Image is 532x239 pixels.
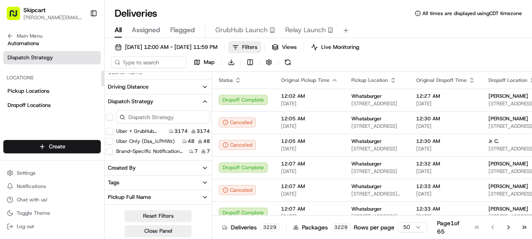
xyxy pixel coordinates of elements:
[8,33,152,46] p: Welcome 👋
[5,117,67,132] a: 📗Knowledge Base
[105,161,212,175] button: Created By
[108,164,136,172] div: Created By
[28,79,137,88] div: Start new chat
[489,206,528,212] span: [PERSON_NAME]
[351,168,403,175] span: [STREET_ADDRESS]
[351,145,403,152] span: [STREET_ADDRESS]
[215,25,268,35] span: GrubHub Launch
[489,160,528,167] span: [PERSON_NAME]
[3,99,101,112] a: Dropoff Locations
[8,8,25,25] img: Nash
[197,128,210,135] span: 3174
[17,183,46,190] span: Notifications
[108,179,119,186] div: Tags
[83,141,101,147] span: Pylon
[125,43,217,51] span: [DATE] 12:00 AM - [DATE] 11:59 PM
[3,221,101,232] button: Log out
[416,138,475,145] span: 12:30 AM
[116,128,166,135] label: Uber + GrubHub (dss_NHPfdk)
[79,121,134,129] span: API Documentation
[281,123,338,130] span: [DATE]
[260,224,279,231] div: 3229
[489,93,528,99] span: [PERSON_NAME]
[190,56,218,68] button: Map
[17,121,64,129] span: Knowledge Base
[222,223,279,231] div: Deliveries
[416,206,475,212] span: 12:33 AM
[282,43,297,51] span: Views
[351,93,382,99] span: Whataburger
[242,43,257,51] span: Filters
[49,143,65,150] span: Create
[354,223,394,231] p: Rows per page
[3,167,101,179] button: Settings
[3,37,101,50] a: Automations
[281,160,338,167] span: 12:07 AM
[115,25,122,35] span: All
[170,25,195,35] span: Flagged
[228,41,261,53] button: Filters
[416,77,467,84] span: Original Dropoff Time
[351,213,403,220] span: [STREET_ADDRESS][PERSON_NAME][US_STATE]
[282,56,294,68] button: Refresh
[351,138,382,145] span: Whataburger
[416,168,475,175] span: [DATE]
[116,110,210,124] input: Dispatch Strategy
[351,191,403,197] span: [STREET_ADDRESS][PERSON_NAME]
[416,115,475,122] span: 12:30 AM
[28,88,106,94] div: We're available if you need us!
[125,210,192,222] button: Reset Filters
[489,183,528,190] span: [PERSON_NAME]
[108,193,151,201] div: Pickup Full Name
[105,175,212,190] button: Tags
[105,80,212,94] button: Driving Distance
[281,191,338,197] span: [DATE]
[8,40,39,47] span: Automations
[281,93,338,99] span: 12:02 AM
[17,33,42,39] span: Main Menu
[219,77,233,84] span: Status
[17,196,47,203] span: Chat with us!
[219,185,256,195] div: Canceled
[437,219,460,236] div: Page 1 of 65
[321,43,359,51] span: Live Monitoring
[8,122,15,128] div: 📗
[281,115,338,122] span: 12:05 AM
[416,183,475,190] span: 12:33 AM
[281,206,338,212] span: 12:07 AM
[351,183,382,190] span: Whataburger
[489,138,499,145] span: Jr C.
[219,117,256,127] div: Canceled
[416,145,475,152] span: [DATE]
[3,140,101,153] button: Create
[111,41,221,53] button: [DATE] 12:00 AM - [DATE] 11:59 PM
[8,102,51,109] span: Dropoff Locations
[293,223,350,231] div: Packages
[281,100,338,107] span: [DATE]
[351,206,382,212] span: Whataburger
[3,30,101,42] button: Main Menu
[105,94,212,109] button: Dispatch Strategy
[281,138,338,145] span: 12:05 AM
[17,210,50,216] span: Toggle Theme
[108,83,148,91] div: Driving Distance
[3,3,87,23] button: Skipcart[PERSON_NAME][EMAIL_ADDRESS][PERSON_NAME][DOMAIN_NAME]
[116,148,183,155] label: Brand-specific Notifications (dss_FHT4LM)
[71,122,77,128] div: 💻
[23,14,83,21] span: [PERSON_NAME][EMAIL_ADDRESS][PERSON_NAME][DOMAIN_NAME]
[285,25,326,35] span: Relay Launch
[3,181,101,192] button: Notifications
[17,170,36,176] span: Settings
[188,138,194,145] span: 48
[307,41,363,53] button: Live Monitoring
[204,58,215,66] span: Map
[115,7,157,20] h1: Deliveries
[281,145,338,152] span: [DATE]
[59,141,101,147] a: Powered byPylon
[351,115,382,122] span: Whataburger
[351,123,403,130] span: [STREET_ADDRESS]
[8,79,23,94] img: 1736555255976-a54dd68f-1ca7-489b-9aae-adbdc363a1c4
[331,224,350,231] div: 3229
[3,51,101,64] a: Dispatch Strategy
[207,148,210,155] span: 7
